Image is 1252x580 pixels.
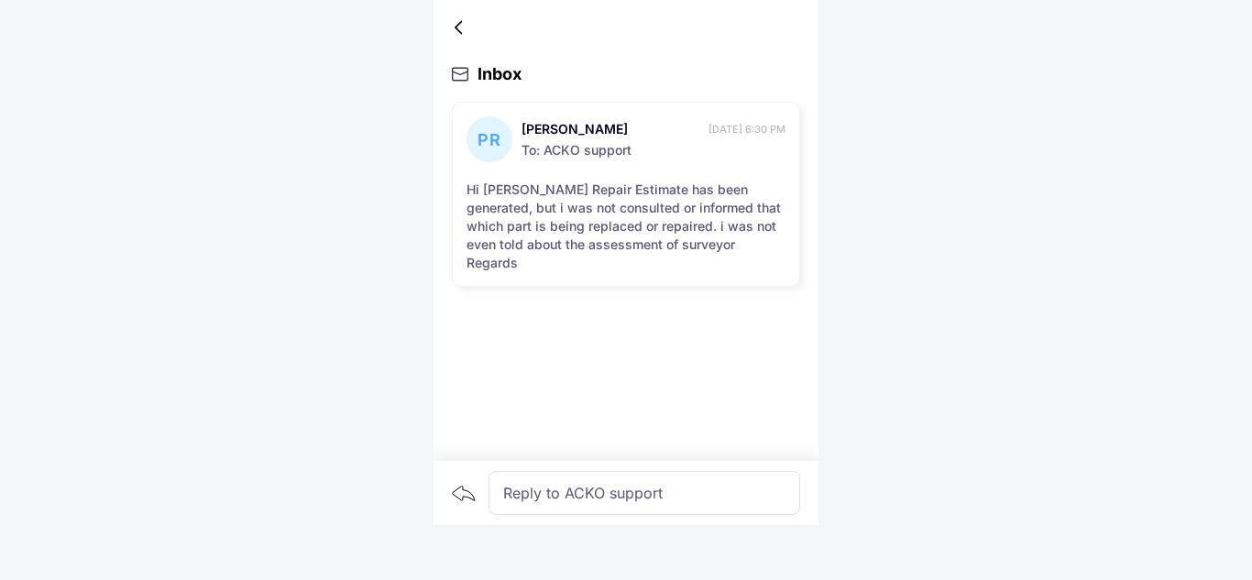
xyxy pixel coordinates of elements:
[522,120,704,138] span: [PERSON_NAME]
[467,181,785,272] div: Hi [PERSON_NAME] Repair Estimate has been generated, but i was not consulted or informed that whi...
[522,138,785,159] span: To: ACKO support
[452,64,800,83] div: Inbox
[489,471,800,515] div: Reply to ACKO support
[708,122,785,137] span: [DATE] 6:30 PM
[467,116,512,162] div: PR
